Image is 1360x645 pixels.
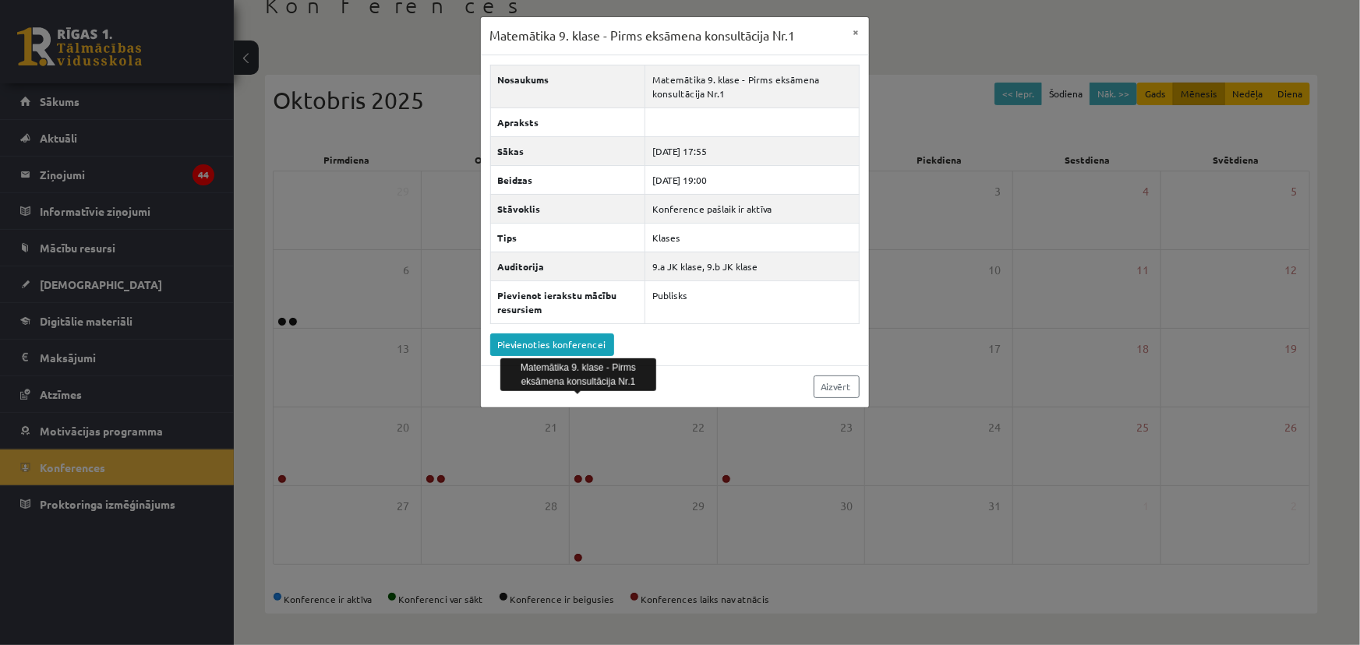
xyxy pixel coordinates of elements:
[645,252,859,280] td: 9.a JK klase, 9.b JK klase
[490,252,645,280] th: Auditorija
[645,136,859,165] td: [DATE] 17:55
[645,194,859,223] td: Konference pašlaik ir aktīva
[814,375,860,398] a: Aizvērt
[490,136,645,165] th: Sākas
[490,26,796,45] h3: Matemātika 9. klase - Pirms eksāmena konsultācija Nr.1
[645,65,859,107] td: Matemātika 9. klase - Pirms eksāmena konsultācija Nr.1
[490,280,645,323] th: Pievienot ierakstu mācību resursiem
[844,17,869,47] button: ×
[645,280,859,323] td: Publisks
[500,358,656,391] div: Matemātika 9. klase - Pirms eksāmena konsultācija Nr.1
[645,165,859,194] td: [DATE] 19:00
[490,223,645,252] th: Tips
[490,333,614,356] a: Pievienoties konferencei
[490,194,645,223] th: Stāvoklis
[490,65,645,107] th: Nosaukums
[645,223,859,252] td: Klases
[490,107,645,136] th: Apraksts
[490,165,645,194] th: Beidzas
